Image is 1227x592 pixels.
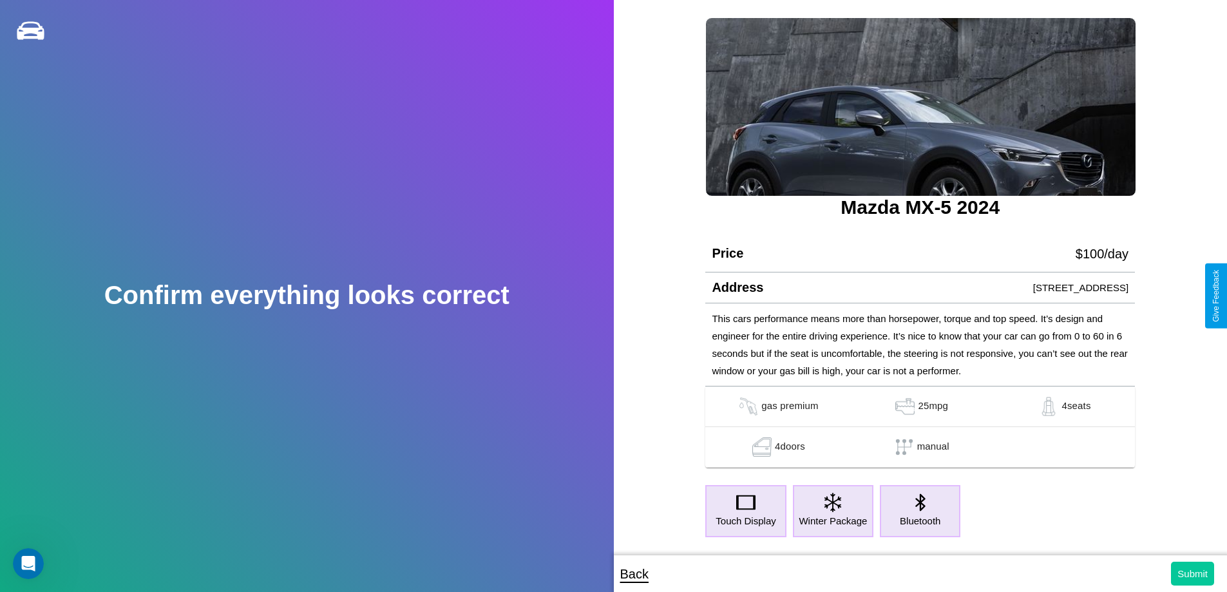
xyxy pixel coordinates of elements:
p: 4 seats [1061,397,1090,416]
img: gas [892,397,918,416]
p: manual [917,437,949,457]
h3: Mazda MX-5 2024 [705,196,1135,218]
p: Winter Package [799,512,867,530]
img: gas [736,397,761,416]
p: gas premium [761,397,818,416]
p: [STREET_ADDRESS] [1033,279,1128,296]
p: $ 100 /day [1076,242,1128,265]
table: simple table [705,387,1135,468]
p: This cars performance means more than horsepower, torque and top speed. It’s design and engineer ... [712,310,1128,379]
h4: Address [712,280,763,295]
div: Give Feedback [1212,270,1221,322]
p: 4 doors [775,437,805,457]
p: Back [620,562,649,586]
button: Submit [1171,562,1214,586]
p: 25 mpg [918,397,948,416]
h2: Confirm everything looks correct [104,281,509,310]
img: gas [1036,397,1061,416]
h4: Price [712,246,743,261]
iframe: Intercom live chat [13,548,44,579]
p: Bluetooth [900,512,940,530]
p: Touch Display [716,512,775,530]
img: gas [749,437,775,457]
